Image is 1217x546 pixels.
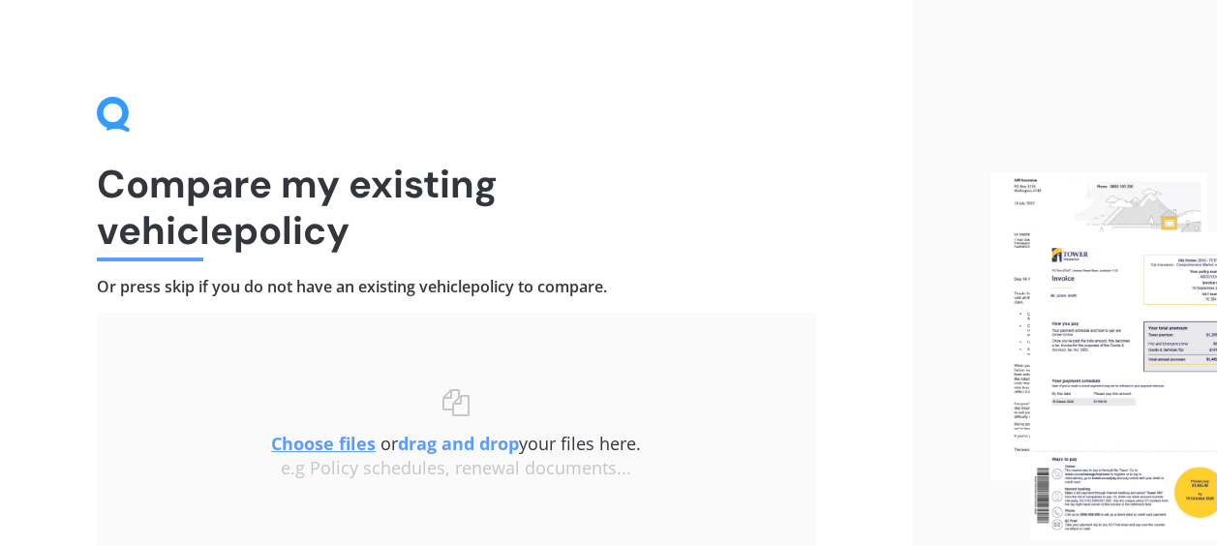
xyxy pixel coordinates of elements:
[271,432,376,455] u: Choose files
[398,432,519,455] b: drag and drop
[97,277,816,297] h4: Or press skip if you do not have an existing vehicle policy to compare.
[97,161,816,254] h1: Compare my existing vehicle policy
[136,458,777,479] div: e.g Policy schedules, renewal documents...
[990,173,1217,539] img: files.webp
[271,432,641,455] span: or your files here.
